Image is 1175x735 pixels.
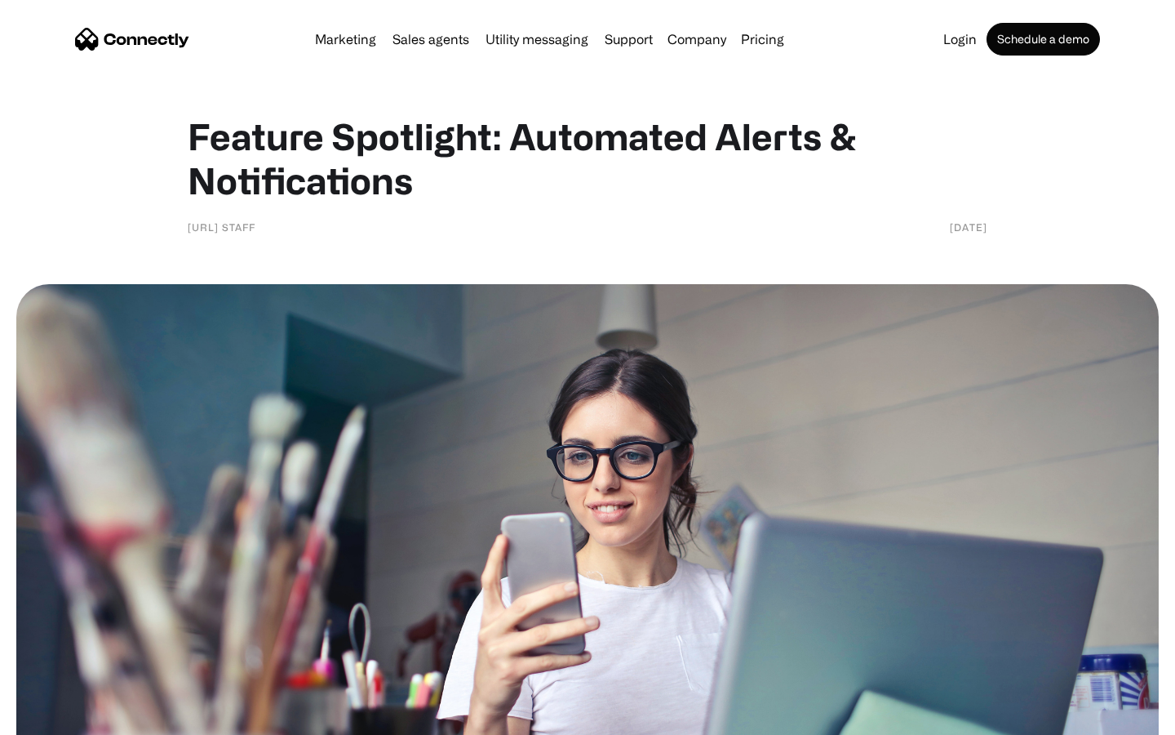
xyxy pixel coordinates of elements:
div: [URL] staff [188,219,255,235]
a: Utility messaging [479,33,595,46]
div: Company [667,28,726,51]
a: Marketing [308,33,383,46]
a: Sales agents [386,33,476,46]
div: [DATE] [950,219,987,235]
h1: Feature Spotlight: Automated Alerts & Notifications [188,114,987,203]
a: Schedule a demo [987,23,1100,56]
a: Pricing [734,33,791,46]
a: Login [937,33,983,46]
aside: Language selected: English [16,706,98,729]
a: Support [598,33,659,46]
ul: Language list [33,706,98,729]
